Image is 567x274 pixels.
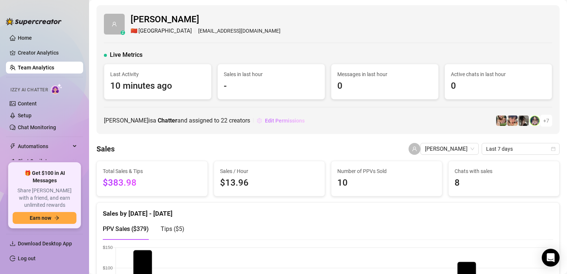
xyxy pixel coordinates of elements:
img: logo-BBDzfeDw.svg [6,18,62,25]
span: $383.98 [103,176,201,190]
span: Sales in last hour [224,70,319,78]
span: Chats with sales [455,167,553,175]
a: Content [18,101,37,107]
span: arrow-right [54,215,59,221]
span: 22 [221,117,227,124]
span: thunderbolt [10,143,16,149]
button: Earn nowarrow-right [13,212,76,224]
span: Last Activity [110,70,205,78]
span: 10 minutes ago [110,79,205,93]
img: AI Chatter [51,84,62,94]
img: jadetv [530,115,540,126]
span: 10 [337,176,436,190]
span: Izzy AI Chatter [10,87,48,94]
span: Last 7 days [486,143,555,154]
span: download [10,241,16,247]
span: Earn now [30,215,51,221]
div: [EMAIL_ADDRESS][DOMAIN_NAME] [131,27,281,36]
span: - [224,79,319,93]
span: [PERSON_NAME] [131,13,281,27]
button: Edit Permissions [256,115,305,127]
span: Number of PPVs Sold [337,167,436,175]
span: PPV Sales ( $379 ) [103,225,149,232]
h4: Sales [96,144,115,154]
img: Chat Copilot [10,159,14,164]
span: 8 [455,176,553,190]
span: 🇨🇳 [131,27,138,36]
span: Active chats in last hour [451,70,546,78]
span: Noemi [425,143,474,154]
span: Live Metrics [110,50,142,59]
span: Chat Copilot [18,155,71,167]
span: Download Desktop App [18,241,72,247]
span: user [112,22,117,27]
a: Creator Analytics [18,47,77,59]
span: Tips ( $5 ) [161,225,184,232]
img: daiisyjane [518,115,529,126]
span: [PERSON_NAME] is a and assigned to creators [104,116,250,125]
img: bonnierides [507,115,518,126]
span: [GEOGRAPHIC_DATA] [138,27,192,36]
a: Log out [18,255,36,261]
b: Chatter [158,117,177,124]
span: Share [PERSON_NAME] with a friend, and earn unlimited rewards [13,187,76,209]
span: Automations [18,140,71,152]
span: setting [257,118,262,123]
span: $13.96 [220,176,319,190]
span: Sales / Hour [220,167,319,175]
span: calendar [551,147,555,151]
span: Edit Permissions [265,118,305,124]
a: Chat Monitoring [18,124,56,130]
span: Messages in last hour [337,70,432,78]
span: user [412,146,417,151]
a: Team Analytics [18,65,54,71]
div: z [121,30,125,35]
span: 0 [451,79,546,93]
span: + 7 [543,117,549,125]
div: Open Intercom Messenger [542,249,560,267]
a: Home [18,35,32,41]
span: 0 [337,79,432,93]
div: Sales by [DATE] - [DATE] [103,203,553,219]
span: Total Sales & Tips [103,167,201,175]
img: dreamsofleana [496,115,507,126]
a: Setup [18,112,32,118]
span: 🎁 Get $100 in AI Messages [13,170,76,184]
